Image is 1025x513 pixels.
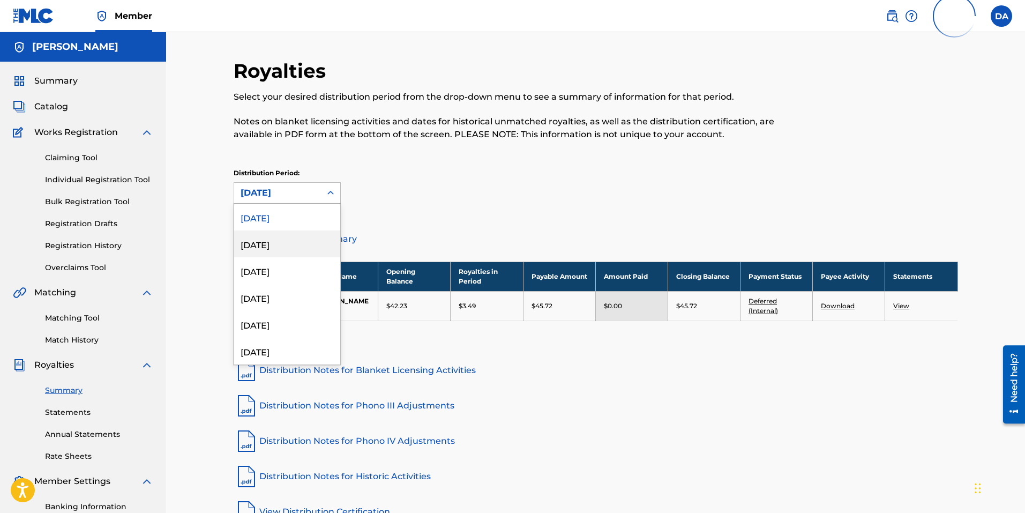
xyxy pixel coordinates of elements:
img: Accounts [13,41,26,54]
img: pdf [234,428,259,454]
a: Registration Drafts [45,218,153,229]
a: Distribution Notes for Phono III Adjustments [234,393,958,419]
th: Payable Amount [523,262,595,291]
p: $45.72 [532,301,552,311]
div: [DATE] [234,284,340,311]
a: Banking Information [45,501,153,512]
span: Works Registration [34,126,118,139]
th: Amount Paid [595,262,668,291]
span: Member [115,10,152,22]
a: Matching Tool [45,313,153,324]
p: Distribution Period: [234,168,341,178]
div: [DATE] [241,187,315,199]
th: Payee Name [306,262,378,291]
p: $42.23 [386,301,407,311]
a: Summary [45,385,153,396]
img: pdf [234,358,259,383]
div: Drag [975,472,981,504]
img: expand [140,359,153,371]
th: Payee Activity [813,262,885,291]
th: Payment Status [740,262,812,291]
img: search [886,10,899,23]
a: Claiming Tool [45,152,153,163]
img: pdf [234,393,259,419]
a: Distribution Notes for Phono IV Adjustments [234,428,958,454]
div: [DATE] [234,204,340,231]
th: Closing Balance [668,262,740,291]
a: CatalogCatalog [13,100,68,113]
a: Distribution Notes for Historic Activities [234,464,958,489]
img: Matching [13,286,26,299]
img: Works Registration [13,126,27,139]
div: User Menu [991,5,1012,27]
th: Statements [885,262,957,291]
span: Royalties [34,359,74,371]
a: Individual Registration Tool [45,174,153,185]
a: Registration History [45,240,153,251]
a: Public Search [886,5,899,27]
span: Matching [34,286,76,299]
a: Overclaims Tool [45,262,153,273]
img: Royalties [13,359,26,371]
span: Catalog [34,100,68,113]
span: Summary [34,75,78,87]
p: $45.72 [676,301,697,311]
img: help [905,10,918,23]
a: View [893,302,909,310]
iframe: Resource Center [995,341,1025,427]
div: [DATE] [234,338,340,365]
div: [DATE] [234,257,340,284]
a: Distribution Notes for Blanket Licensing Activities [234,358,958,383]
img: expand [140,475,153,488]
iframe: Chat Widget [971,462,1025,513]
td: [PERSON_NAME] [306,291,378,321]
h5: David Bethel [32,41,118,53]
a: Match History [45,334,153,346]
span: Member Settings [34,475,110,488]
img: Catalog [13,100,26,113]
a: Statements [45,407,153,418]
a: Bulk Registration Tool [45,196,153,207]
a: SummarySummary [13,75,78,87]
p: Select your desired distribution period from the drop-down menu to see a summary of information f... [234,91,791,103]
p: $3.49 [459,301,476,311]
h2: Royalties [234,59,331,83]
img: Top Rightsholder [95,10,108,23]
img: MLC Logo [13,8,54,24]
p: Notes on blanket licensing activities and dates for historical unmatched royalties, as well as th... [234,115,791,141]
img: Summary [13,75,26,87]
a: Annual Statements [45,429,153,440]
div: Help [905,5,918,27]
p: $0.00 [604,301,622,311]
div: [DATE] [234,231,340,257]
img: expand [140,126,153,139]
a: Distribution Summary [234,226,958,252]
a: Download [821,302,855,310]
th: Opening Balance [378,262,451,291]
div: [DATE] [234,311,340,338]
a: Rate Sheets [45,451,153,462]
th: Royalties in Period [451,262,523,291]
a: Deferred (Internal) [749,297,778,315]
img: Member Settings [13,475,26,488]
img: expand [140,286,153,299]
img: pdf [234,464,259,489]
